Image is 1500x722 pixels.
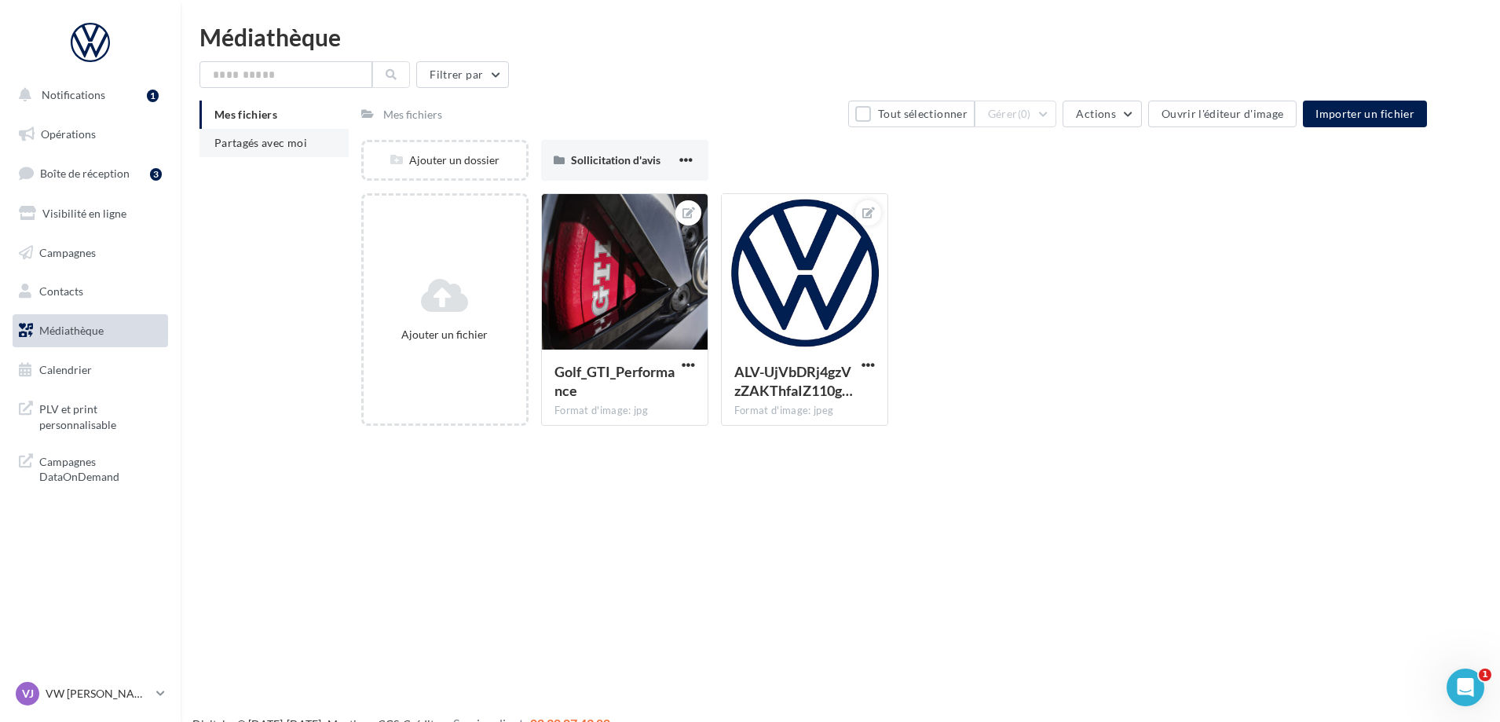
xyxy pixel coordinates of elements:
[9,392,171,438] a: PLV et print personnalisable
[9,445,171,491] a: Campagnes DataOnDemand
[370,327,520,343] div: Ajouter un fichier
[1315,107,1414,120] span: Importer un fichier
[22,686,34,702] span: VJ
[147,90,159,102] div: 1
[848,101,974,127] button: Tout sélectionner
[39,398,162,432] span: PLV et print personnalisable
[39,245,96,258] span: Campagnes
[975,101,1057,127] button: Gérer(0)
[39,284,83,298] span: Contacts
[383,107,442,123] div: Mes fichiers
[1447,669,1484,706] iframe: Intercom live chat
[364,152,526,168] div: Ajouter un dossier
[416,61,509,88] button: Filtrer par
[9,79,165,112] button: Notifications 1
[1063,101,1141,127] button: Actions
[40,167,130,180] span: Boîte de réception
[1018,108,1031,120] span: (0)
[554,404,695,418] div: Format d'image: jpg
[42,88,105,101] span: Notifications
[39,363,92,376] span: Calendrier
[150,168,162,181] div: 3
[734,404,875,418] div: Format d'image: jpeg
[571,153,660,167] span: Sollicitation d'avis
[39,324,104,337] span: Médiathèque
[46,686,150,702] p: VW [PERSON_NAME] [GEOGRAPHIC_DATA]
[39,451,162,485] span: Campagnes DataOnDemand
[1303,101,1427,127] button: Importer un fichier
[9,236,171,269] a: Campagnes
[9,354,171,387] a: Calendrier
[9,118,171,151] a: Opérations
[9,156,171,190] a: Boîte de réception3
[214,108,277,121] span: Mes fichiers
[1479,669,1491,681] span: 1
[214,136,307,149] span: Partagés avec moi
[1076,107,1115,120] span: Actions
[9,275,171,308] a: Contacts
[42,207,126,220] span: Visibilité en ligne
[734,363,853,399] span: ALV-UjVbDRj4gzVzZAKThfaIZ110g_mhbHRczV6h-hcYCq0nFwbEuUOf
[1148,101,1297,127] button: Ouvrir l'éditeur d'image
[199,25,1481,49] div: Médiathèque
[13,679,168,709] a: VJ VW [PERSON_NAME] [GEOGRAPHIC_DATA]
[9,197,171,230] a: Visibilité en ligne
[41,127,96,141] span: Opérations
[554,363,675,399] span: Golf_GTI_Performance
[9,314,171,347] a: Médiathèque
